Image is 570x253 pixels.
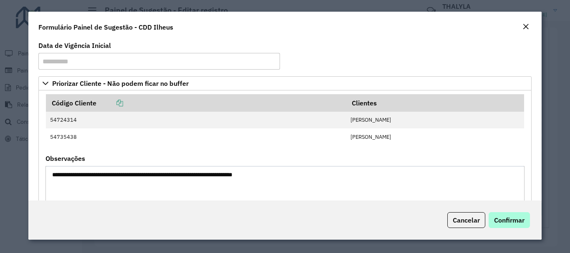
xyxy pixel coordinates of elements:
[346,94,524,112] th: Clientes
[38,90,531,247] div: Priorizar Cliente - Não podem ficar no buffer
[346,112,524,128] td: [PERSON_NAME]
[346,128,524,145] td: [PERSON_NAME]
[453,216,480,224] span: Cancelar
[96,99,123,107] a: Copiar
[46,94,346,112] th: Código Cliente
[52,80,189,87] span: Priorizar Cliente - Não podem ficar no buffer
[494,216,525,224] span: Confirmar
[520,22,532,33] button: Close
[489,212,530,228] button: Confirmar
[38,40,111,50] label: Data de Vigência Inicial
[46,128,346,145] td: 54735438
[38,76,531,90] a: Priorizar Cliente - Não podem ficar no buffer
[38,22,173,32] h4: Formulário Painel de Sugestão - CDD Ilheus
[46,112,346,128] td: 54724314
[522,23,529,30] em: Fechar
[447,212,485,228] button: Cancelar
[45,153,85,163] label: Observações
